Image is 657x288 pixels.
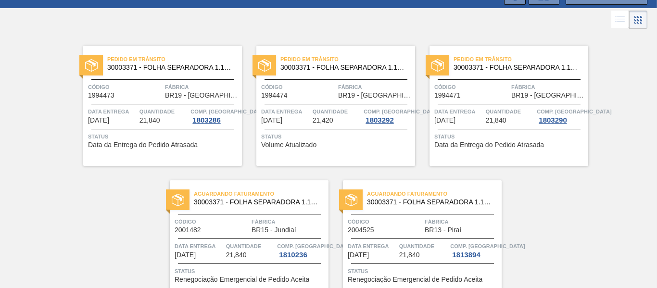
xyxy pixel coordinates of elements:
[88,132,240,141] span: Status
[175,266,326,276] span: Status
[226,241,275,251] span: Quantidade
[139,117,160,124] span: 21,840
[345,194,357,206] img: status
[313,117,333,124] span: 21,420
[277,241,326,259] a: Comp. [GEOGRAPHIC_DATA]1810236
[611,11,629,29] div: Visão em Lista
[364,116,395,124] div: 1803292
[107,54,242,64] span: Pedido em Trânsito
[107,64,234,71] span: 30003371 - FOLHA SEPARADORA 1.175 mm x 980 mm;
[425,226,461,234] span: BR13 - Piraí
[537,107,586,124] a: Comp. [GEOGRAPHIC_DATA]1803290
[165,92,240,99] span: BR19 - Nova Rio
[434,141,544,149] span: Data da Entrega do Pedido Atrasada
[434,117,455,124] span: 01/09/2025
[242,46,415,166] a: statusPedido em Trânsito30003371 - FOLHA SEPARADORA 1.175 mm x 980 mm;Código1994474FábricaBR19 - ...
[165,82,240,92] span: Fábrica
[261,132,413,141] span: Status
[252,226,296,234] span: BR15 - Jundiaí
[280,64,407,71] span: 30003371 - FOLHA SEPARADORA 1.175 mm x 980 mm;
[450,251,482,259] div: 1813894
[537,107,611,116] span: Comp. Carga
[190,107,265,116] span: Comp. Carga
[486,117,506,124] span: 21,840
[511,82,586,92] span: Fábrica
[450,241,499,259] a: Comp. [GEOGRAPHIC_DATA]1813894
[175,251,196,259] span: 22/09/2025
[399,241,448,251] span: Quantidade
[537,116,569,124] div: 1803290
[194,189,328,199] span: Aguardando Faturamento
[364,107,413,124] a: Comp. [GEOGRAPHIC_DATA]1803292
[367,199,494,206] span: 30003371 - FOLHA SEPARADORA 1.175 mm x 980 mm;
[139,107,189,116] span: Quantidade
[629,11,647,29] div: Visão em Cards
[175,276,309,283] span: Renegociação Emergencial de Pedido Aceita
[258,59,271,72] img: status
[434,107,483,116] span: Data entrega
[348,217,422,226] span: Código
[338,92,413,99] span: BR19 - Nova Rio
[454,54,588,64] span: Pedido em Trânsito
[338,82,413,92] span: Fábrica
[425,217,499,226] span: Fábrica
[277,251,309,259] div: 1810236
[261,82,336,92] span: Código
[511,92,586,99] span: BR19 - Nova Rio
[261,107,310,116] span: Data entrega
[364,107,438,116] span: Comp. Carga
[348,226,374,234] span: 2004525
[434,132,586,141] span: Status
[175,226,201,234] span: 2001482
[277,241,352,251] span: Comp. Carga
[415,46,588,166] a: statusPedido em Trânsito30003371 - FOLHA SEPARADORA 1.175 mm x 980 mm;Código1994471FábricaBR19 - ...
[88,107,137,116] span: Data entrega
[313,107,362,116] span: Quantidade
[431,59,444,72] img: status
[85,59,98,72] img: status
[399,251,420,259] span: 21,840
[434,92,461,99] span: 1994471
[190,107,240,124] a: Comp. [GEOGRAPHIC_DATA]1803286
[226,251,247,259] span: 21,840
[348,266,499,276] span: Status
[450,241,525,251] span: Comp. Carga
[348,251,369,259] span: 02/10/2025
[367,189,502,199] span: Aguardando Faturamento
[190,116,222,124] div: 1803286
[69,46,242,166] a: statusPedido em Trânsito30003371 - FOLHA SEPARADORA 1.175 mm x 980 mm;Código1994473FábricaBR19 - ...
[88,141,198,149] span: Data da Entrega do Pedido Atrasada
[175,241,224,251] span: Data entrega
[454,64,581,71] span: 30003371 - FOLHA SEPARADORA 1.175 mm x 980 mm;
[88,82,163,92] span: Código
[280,54,415,64] span: Pedido em Trânsito
[434,82,509,92] span: Código
[261,92,288,99] span: 1994474
[261,141,316,149] span: Volume Atualizado
[348,276,482,283] span: Renegociação Emergencial de Pedido Aceita
[486,107,535,116] span: Quantidade
[172,194,184,206] img: status
[348,241,397,251] span: Data entrega
[194,199,321,206] span: 30003371 - FOLHA SEPARADORA 1.175 mm x 980 mm;
[88,117,109,124] span: 22/08/2025
[175,217,249,226] span: Código
[88,92,114,99] span: 1994473
[261,117,282,124] span: 31/08/2025
[252,217,326,226] span: Fábrica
